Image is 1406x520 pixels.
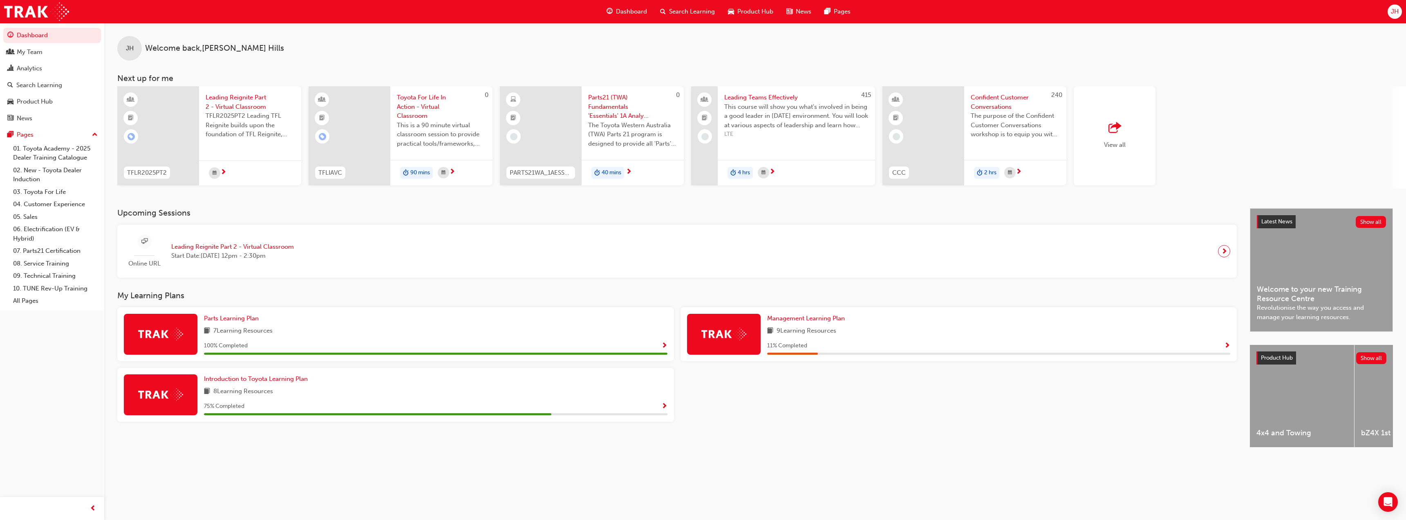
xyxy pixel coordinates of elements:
[510,133,517,140] span: learningRecordVerb_NONE-icon
[10,142,101,164] a: 01. Toyota Academy - 2025 Dealer Training Catalogue
[17,97,53,106] div: Product Hub
[1250,208,1393,332] a: Latest NewsShow allWelcome to your new Training Resource CentreRevolutionise the way you access a...
[3,127,101,142] button: Pages
[117,208,1237,218] h3: Upcoming Sessions
[7,32,13,39] span: guage-icon
[92,130,98,140] span: up-icon
[702,113,707,124] span: booktick-icon
[1256,428,1348,438] span: 4x4 and Towing
[10,186,101,198] a: 03. Toyota For Life
[588,93,677,121] span: Parts21 (TWA) Fundamentals 'Essentials' 1A Analysis & Interpretation eLearning
[128,95,134,105] span: learningResourceType_INSTRUCTOR_LED-icon
[724,102,869,130] span: This course will show you what's involved in being a good leader in [DATE] environment. You will ...
[893,113,899,124] span: booktick-icon
[971,93,1060,111] span: Confident Customer Conversations
[510,113,516,124] span: booktick-icon
[1016,169,1022,176] span: next-icon
[3,78,101,93] a: Search Learning
[126,44,134,53] span: JH
[701,328,746,340] img: Trak
[204,374,311,384] a: Introduction to Toyota Learning Plan
[204,375,308,383] span: Introduction to Toyota Learning Plan
[128,113,134,124] span: booktick-icon
[893,133,900,140] span: learningRecordVerb_NONE-icon
[7,115,13,122] span: news-icon
[977,168,983,178] span: duration-icon
[1356,216,1386,228] button: Show all
[1008,168,1012,178] span: calendar-icon
[661,342,667,350] span: Show Progress
[3,45,101,60] a: My Team
[602,168,621,178] span: 40 mins
[204,314,262,323] a: Parts Learning Plan
[824,7,831,17] span: pages-icon
[10,295,101,307] a: All Pages
[769,169,775,176] span: next-icon
[882,86,1066,185] a: 240CCCConfident Customer ConversationsThe purpose of the Confident Customer Conversations worksho...
[1388,5,1402,19] button: JH
[10,223,101,245] a: 06. Electrification (EV & Hybrid)
[204,341,248,351] span: 100 % Completed
[171,251,294,261] span: Start Date: [DATE] 12pm - 2:30pm
[818,3,857,20] a: pages-iconPages
[510,95,516,105] span: learningResourceType_ELEARNING-icon
[7,82,13,89] span: search-icon
[654,3,721,20] a: search-iconSearch Learning
[834,7,851,16] span: Pages
[17,47,43,57] div: My Team
[892,168,906,178] span: CCC
[588,121,677,149] span: The Toyota Western Australia (TWA) Parts 21 program is designed to provide all 'Parts' staff with...
[319,113,325,124] span: booktick-icon
[485,91,488,99] span: 0
[171,242,294,252] span: Leading Reignite Part 2 - Virtual Classroom
[213,326,273,336] span: 7 Learning Resources
[702,95,707,105] span: people-icon
[17,130,34,140] div: Pages
[1074,86,1258,189] button: View all
[124,231,1230,272] a: Online URLLeading Reignite Part 2 - Virtual ClassroomStart Date:[DATE] 12pm - 2:30pm
[397,93,486,121] span: Toyota For Life In Action - Virtual Classroom
[1221,245,1227,257] span: next-icon
[616,7,647,16] span: Dashboard
[1391,7,1399,16] span: JH
[1356,352,1387,364] button: Show all
[626,169,632,176] span: next-icon
[124,259,165,268] span: Online URL
[1257,303,1386,322] span: Revolutionise the way you access and manage your learning resources.
[213,168,217,178] span: calendar-icon
[3,28,101,43] a: Dashboard
[1257,285,1386,303] span: Welcome to your new Training Resource Centre
[117,86,301,185] a: TFLR2025PT2Leading Reignite Part 2 - Virtual ClassroomTFLR2025PT2 Leading TFL Reignite builds upo...
[4,2,69,21] img: Trak
[10,257,101,270] a: 08. Service Training
[1250,345,1354,447] a: 4x4 and Towing
[7,131,13,139] span: pages-icon
[661,401,667,412] button: Show Progress
[861,91,871,99] span: 415
[1104,141,1126,149] span: View all
[7,65,13,72] span: chart-icon
[721,3,780,20] a: car-iconProduct Hub
[893,95,899,105] span: learningResourceType_INSTRUCTOR_LED-icon
[594,168,600,178] span: duration-icon
[738,168,750,178] span: 4 hrs
[117,291,1237,300] h3: My Learning Plans
[318,168,342,178] span: TFLIAVC
[3,111,101,126] a: News
[1261,354,1293,361] span: Product Hub
[3,26,101,127] button: DashboardMy TeamAnalyticsSearch LearningProduct HubNews
[127,168,167,178] span: TFLR2025PT2
[786,7,793,17] span: news-icon
[500,86,684,185] a: 0PARTS21WA_1AESSAI_0823_ELParts21 (TWA) Fundamentals 'Essentials' 1A Analysis & Interpretation eL...
[7,49,13,56] span: people-icon
[660,7,666,17] span: search-icon
[676,91,680,99] span: 0
[410,168,430,178] span: 90 mins
[1261,218,1292,225] span: Latest News
[1051,91,1062,99] span: 240
[1224,341,1230,351] button: Show Progress
[661,341,667,351] button: Show Progress
[10,211,101,223] a: 05. Sales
